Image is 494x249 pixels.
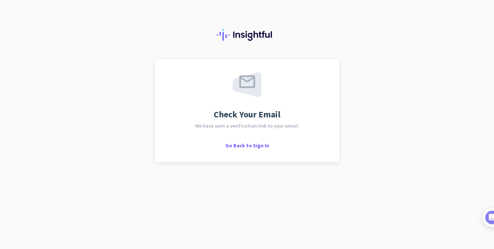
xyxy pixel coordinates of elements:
[195,123,299,128] span: We have sent a verification link to your email.
[225,142,269,149] span: Go Back to Sign In
[214,110,280,119] span: Check Your Email
[233,72,261,97] img: email-sent
[217,29,278,41] img: Insightful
